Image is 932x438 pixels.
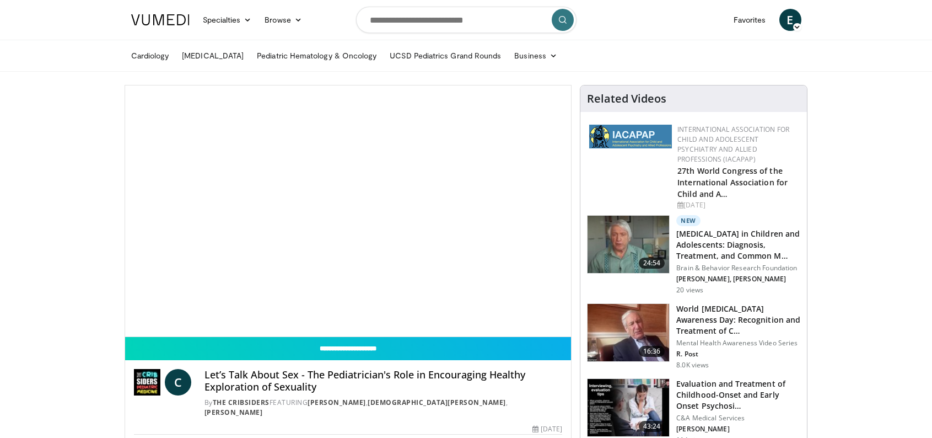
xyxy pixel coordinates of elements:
h4: Related Videos [587,92,666,105]
h3: [MEDICAL_DATA] in Children and Adolescents: Diagnosis, Treatment, and Common M… [676,228,800,261]
p: R. Post [676,350,800,359]
a: Favorites [727,9,773,31]
a: 27th World Congress of the International Association for Child and A… [677,165,788,199]
h4: Let’s Talk About Sex - The Pediatrician's Role in Encouraging Healthy Exploration of Sexuality [204,369,563,393]
p: 20 views [676,286,703,295]
a: [DEMOGRAPHIC_DATA][PERSON_NAME] [368,398,506,407]
a: International Association for Child and Adolescent Psychiatry and Allied Professions (IACAPAP) [677,125,789,164]
img: dad9b3bb-f8af-4dab-abc0-c3e0a61b252e.150x105_q85_crop-smart_upscale.jpg [588,304,669,361]
h3: World [MEDICAL_DATA] Awareness Day: Recognition and Treatment of C… [676,303,800,336]
a: E [779,9,801,31]
a: C [165,369,191,396]
video-js: Video Player [125,86,572,337]
p: Brain & Behavior Research Foundation [676,264,800,273]
a: Specialties [196,9,258,31]
a: Pediatric Hematology & Oncology [250,45,383,67]
a: [PERSON_NAME] [308,398,366,407]
div: By FEATURING , , [204,398,563,418]
div: [DATE] [677,200,798,210]
span: 24:54 [639,258,665,269]
h3: Evaluation and Treatment of Childhood-Onset and Early Onset Psychosi… [676,378,800,412]
p: C&A Medical Services [676,414,800,423]
a: Browse [258,9,309,31]
p: Mental Health Awareness Video Series [676,339,800,348]
a: 16:36 World [MEDICAL_DATA] Awareness Day: Recognition and Treatment of C… Mental Health Awareness... [587,303,800,370]
a: 24:54 New [MEDICAL_DATA] in Children and Adolescents: Diagnosis, Treatment, and Common M… Brain &... [587,215,800,295]
span: 43:24 [639,421,665,432]
p: 8.0K views [676,361,709,370]
a: Business [508,45,564,67]
span: 16:36 [639,346,665,357]
div: [DATE] [532,424,562,434]
img: VuMedi Logo [131,14,190,25]
a: [PERSON_NAME] [204,408,263,417]
p: New [676,215,701,226]
p: [PERSON_NAME] [676,425,800,434]
img: 2a9917ce-aac2-4f82-acde-720e532d7410.png.150x105_q85_autocrop_double_scale_upscale_version-0.2.png [589,125,672,148]
a: UCSD Pediatrics Grand Rounds [383,45,508,67]
img: 9c1ea151-7f89-42e7-b0fb-c17652802da6.150x105_q85_crop-smart_upscale.jpg [588,379,669,436]
a: The Cribsiders [213,398,270,407]
a: Cardiology [125,45,176,67]
img: The Cribsiders [134,369,160,396]
input: Search topics, interventions [356,7,577,33]
a: [MEDICAL_DATA] [175,45,250,67]
p: [PERSON_NAME], [PERSON_NAME] [676,275,800,284]
img: 5b8011c7-1005-4e73-bd4d-717c320f5860.150x105_q85_crop-smart_upscale.jpg [588,216,669,273]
